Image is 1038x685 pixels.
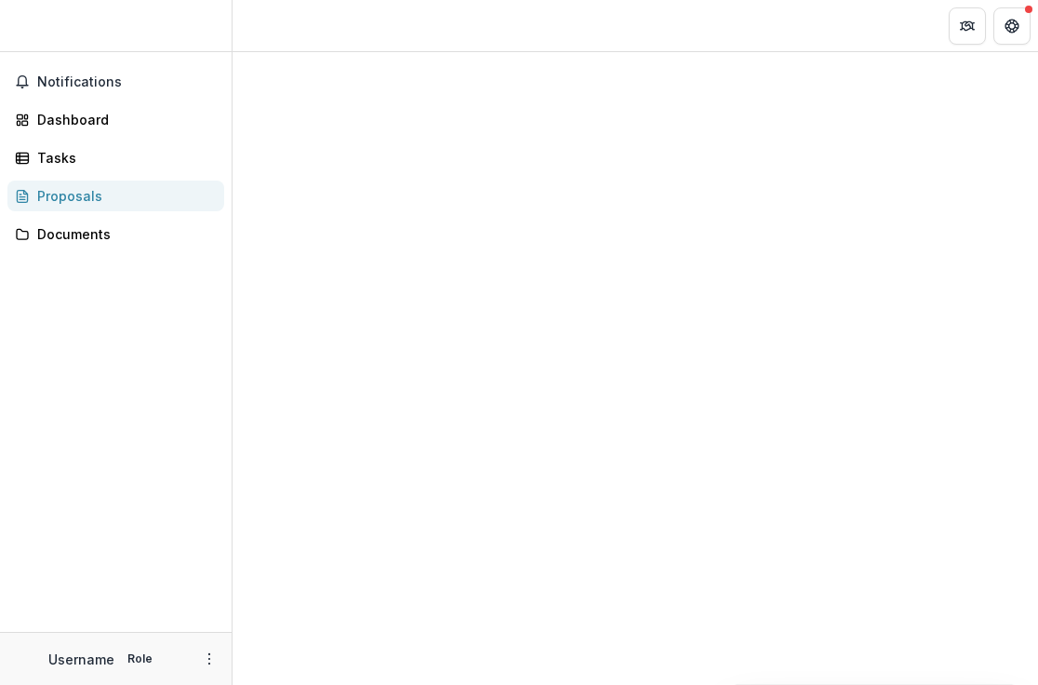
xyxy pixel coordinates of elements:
button: Notifications [7,67,224,97]
span: Notifications [37,74,217,90]
p: Role [122,651,158,667]
a: Proposals [7,181,224,211]
p: Username [48,650,114,669]
div: Tasks [37,148,209,168]
a: Tasks [7,142,224,173]
button: Partners [949,7,986,45]
div: Dashboard [37,110,209,129]
div: Documents [37,224,209,244]
a: Dashboard [7,104,224,135]
div: Proposals [37,186,209,206]
button: Get Help [993,7,1031,45]
button: More [198,648,220,670]
a: Documents [7,219,224,249]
